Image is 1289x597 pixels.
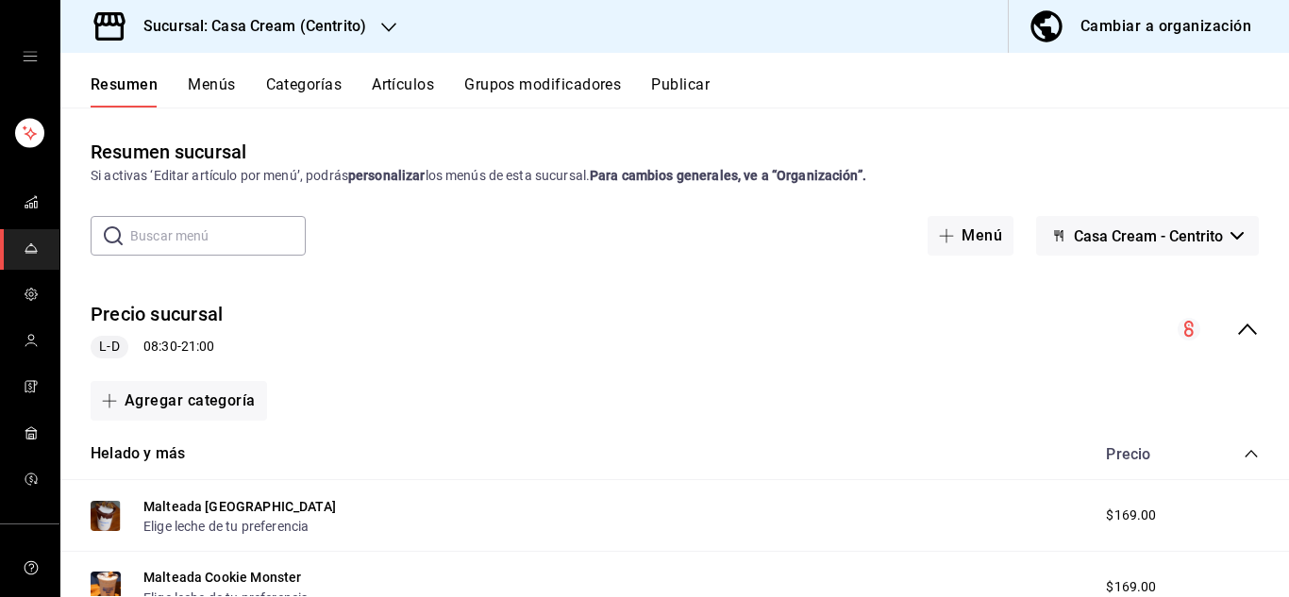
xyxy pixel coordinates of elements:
[91,75,158,108] button: Resumen
[1074,227,1223,245] span: Casa Cream - Centrito
[91,501,121,531] img: Preview
[188,75,235,108] button: Menús
[130,217,306,255] input: Buscar menú
[1036,216,1259,256] button: Casa Cream - Centrito
[1106,577,1156,597] span: $169.00
[1244,446,1259,461] button: collapse-category-row
[91,75,1289,108] div: navigation tabs
[92,337,126,357] span: L-D
[128,15,366,38] h3: Sucursal: Casa Cream (Centrito)
[651,75,710,108] button: Publicar
[91,381,267,421] button: Agregar categoría
[23,49,38,64] button: open drawer
[143,517,309,536] button: Elige leche de tu preferencia
[372,75,434,108] button: Artículos
[266,75,343,108] button: Categorías
[91,138,246,166] div: Resumen sucursal
[91,301,223,328] button: Precio sucursal
[348,168,426,183] strong: personalizar
[143,497,336,516] button: Malteada [GEOGRAPHIC_DATA]
[143,568,301,587] button: Malteada Cookie Monster
[91,443,185,465] button: Helado y más
[91,336,223,358] div: 08:30 - 21:00
[928,216,1013,256] button: Menú
[464,75,621,108] button: Grupos modificadores
[91,166,1259,186] div: Si activas ‘Editar artículo por menú’, podrás los menús de esta sucursal.
[60,286,1289,373] div: collapse-menu-row
[1106,506,1156,525] span: $169.00
[1087,445,1208,463] div: Precio
[1080,13,1251,40] div: Cambiar a organización
[590,168,866,183] strong: Para cambios generales, ve a “Organización”.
